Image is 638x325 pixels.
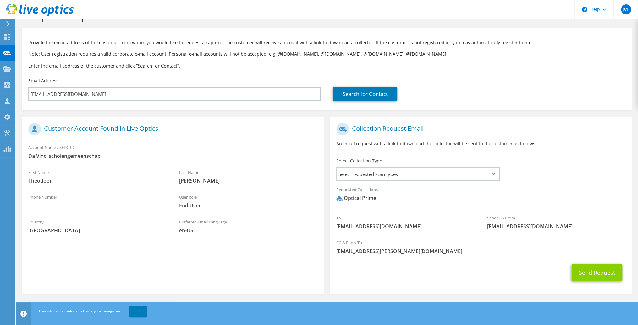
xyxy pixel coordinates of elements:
div: First Name [22,166,173,187]
span: [EMAIL_ADDRESS][DOMAIN_NAME] [336,223,475,230]
label: Select Collection Type [336,158,382,164]
h1: Request Capture [25,8,625,22]
h3: Enter the email address of the customer and click “Search for Contact”. [28,62,625,69]
div: To [330,211,481,233]
span: Select requested scan types [337,168,499,180]
span: JVL [621,4,631,14]
div: Phone Number [22,190,173,212]
span: Theodoor [28,177,167,184]
span: [EMAIL_ADDRESS][PERSON_NAME][DOMAIN_NAME] [336,248,625,255]
a: Search for Contact [333,87,397,101]
div: User Role [173,190,324,212]
span: This site uses cookies to track your navigation. [38,308,123,314]
span: - [28,202,167,209]
span: [EMAIL_ADDRESS][DOMAIN_NAME] [487,223,625,230]
h1: Collection Request Email [336,123,622,135]
p: Note: User registration requires a valid corporate e-mail account. Personal e-mail accounts will ... [28,51,625,58]
p: An email request with a link to download the collector will be sent to the customer as follows. [336,140,625,147]
div: Country [22,215,173,237]
div: Last Name [173,166,324,187]
span: End User [179,202,317,209]
div: Optical Prime [336,195,376,202]
svg: \n [582,7,587,12]
div: Requested Collections [330,183,632,208]
button: Send Request [572,264,622,281]
span: [PERSON_NAME] [179,177,317,184]
span: Da Vinci scholengemeenschap [28,152,317,159]
div: Preferred Email Language [173,215,324,237]
div: CC & Reply To [330,236,632,258]
div: Account Name / SFDC ID [22,141,324,162]
h1: Customer Account Found in Live Optics [28,123,314,135]
p: Provide the email address of the customer from whom you would like to request a capture. The cust... [28,39,625,46]
span: en-US [179,227,317,234]
div: Sender & From [481,211,632,233]
span: [GEOGRAPHIC_DATA] [28,227,167,234]
a: OK [129,306,147,317]
label: Email Address [28,78,58,84]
